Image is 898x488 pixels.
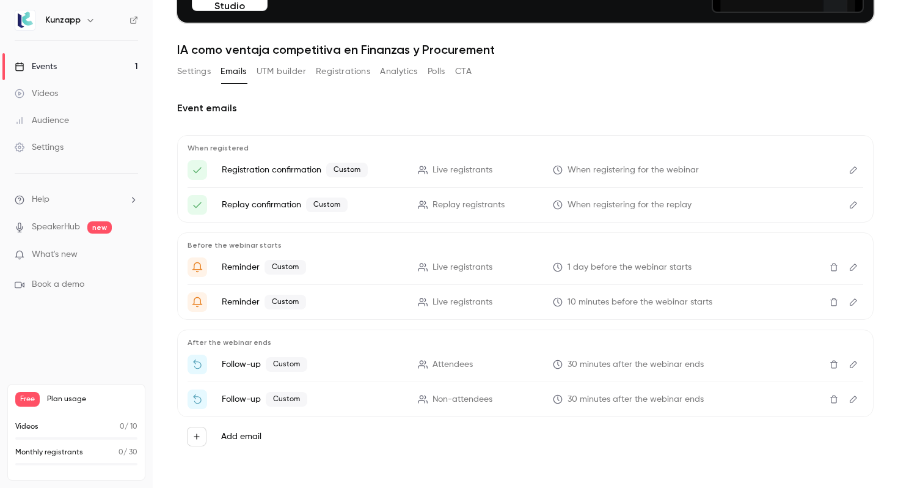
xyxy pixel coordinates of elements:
p: Follow-up [222,392,403,407]
h6: Kunzapp [45,14,81,26]
p: / 10 [120,421,137,432]
span: 30 minutes after the webinar ends [568,358,704,371]
span: When registering for the replay [568,199,692,212]
span: Plan usage [47,394,137,404]
button: CTA [455,62,472,81]
span: 0 [120,423,125,431]
span: Help [32,193,49,206]
span: Custom [306,198,348,212]
button: Polls [428,62,445,81]
button: Delete [824,292,844,312]
span: When registering for the webinar [568,164,699,177]
span: Book a demo [32,278,84,291]
p: Follow-up [222,357,403,372]
img: Kunzapp [15,10,35,30]
span: Non-attendees [433,393,492,406]
button: Delete [824,257,844,277]
p: Reminder [222,260,403,275]
span: Attendees [433,358,473,371]
button: Analytics [380,62,418,81]
button: Registrations [316,62,370,81]
li: ¡Te extrañamos en nuestro Webinar {{ registrant_first_name }}! [188,390,863,409]
li: ¡Gracias por asistir {{ registrant_first_name }}a nuestro evento, {{ registrant_first_name }} ! [188,355,863,374]
span: Custom [265,295,306,309]
span: Custom [265,260,306,275]
button: Delete [824,390,844,409]
button: Edit [844,292,863,312]
button: Edit [844,195,863,215]
p: When registered [188,143,863,153]
span: 1 day before the webinar starts [568,261,692,274]
span: Live registrants [433,261,492,274]
span: Custom [266,392,307,407]
button: Edit [844,257,863,277]
button: Edit [844,160,863,180]
button: UTM builder [257,62,306,81]
div: Events [15,61,57,73]
button: Emails [221,62,246,81]
div: Videos [15,87,58,100]
a: SpeakerHub [32,221,80,234]
span: Free [15,392,40,407]
span: 0 [119,449,123,456]
p: / 30 [119,447,137,458]
span: Custom [326,163,368,177]
span: Replay registrants [433,199,505,212]
li: ¡{{ registrant_first_name }}comenzamos en 10 minutos! [188,292,863,312]
button: Edit [844,390,863,409]
span: Live registrants [433,164,492,177]
li: ¡Hola, acá está el link para acceder al webinar "{{ event_name }}"! [188,195,863,215]
span: 30 minutes after the webinar ends [568,393,704,406]
div: Audience [15,114,69,127]
p: After the webinar ends [188,338,863,347]
h2: Event emails [177,101,874,116]
button: Edit [844,355,863,374]
button: Settings [177,62,211,81]
span: What's new [32,248,78,261]
li: ¡Tu cupo ha sido confirmado! [188,160,863,180]
div: Settings [15,141,64,153]
span: 10 minutes before the webinar starts [568,296,712,309]
li: ¡Mañana es el webinar "{{ event_name }}"! 🚀 [188,257,863,277]
li: help-dropdown-opener [15,193,138,206]
button: Delete [824,355,844,374]
p: Before the webinar starts [188,240,863,250]
label: Add email [221,431,261,443]
span: Custom [266,357,307,372]
span: Live registrants [433,296,492,309]
p: Replay confirmation [222,198,403,212]
p: Reminder [222,295,403,309]
p: Monthly registrants [15,447,83,458]
span: new [87,221,112,234]
p: Videos [15,421,38,432]
h1: IA como ventaja competitiva en Finanzas y Procurement [177,42,874,57]
p: Registration confirmation [222,163,403,177]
